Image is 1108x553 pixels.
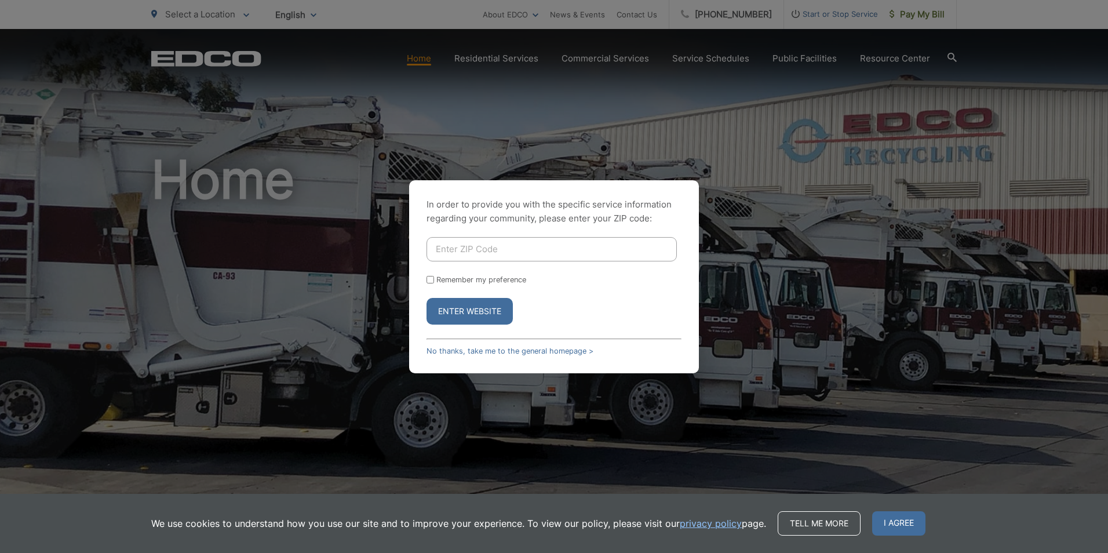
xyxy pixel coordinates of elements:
button: Enter Website [427,298,513,325]
a: privacy policy [680,516,742,530]
a: Tell me more [778,511,861,536]
a: No thanks, take me to the general homepage > [427,347,593,355]
p: In order to provide you with the specific service information regarding your community, please en... [427,198,681,225]
span: I agree [872,511,925,536]
input: Enter ZIP Code [427,237,677,261]
p: We use cookies to understand how you use our site and to improve your experience. To view our pol... [151,516,766,530]
label: Remember my preference [436,275,526,284]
